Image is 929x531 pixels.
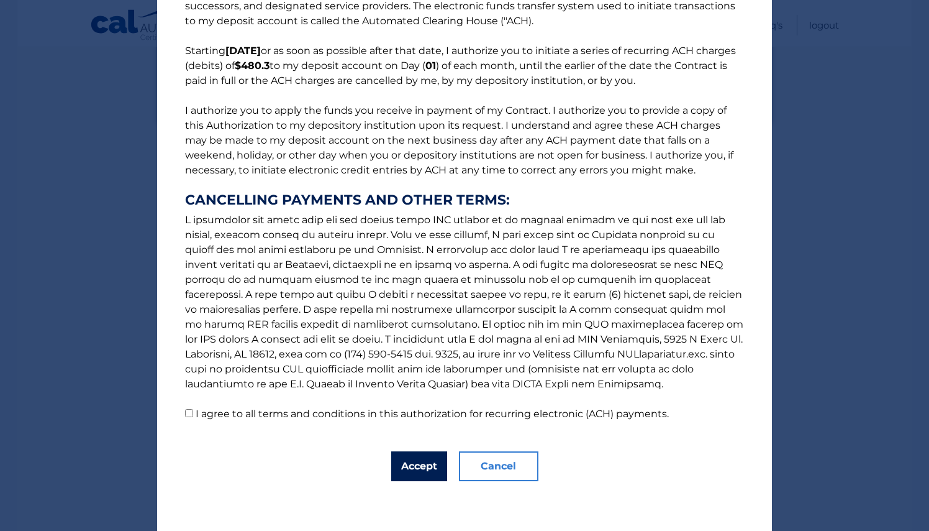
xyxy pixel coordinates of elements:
[235,60,270,72] b: $480.3
[225,45,261,57] b: [DATE]
[459,451,538,481] button: Cancel
[185,193,744,208] strong: CANCELLING PAYMENTS AND OTHER TERMS:
[391,451,447,481] button: Accept
[196,408,669,420] label: I agree to all terms and conditions in this authorization for recurring electronic (ACH) payments.
[425,60,436,72] b: 01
